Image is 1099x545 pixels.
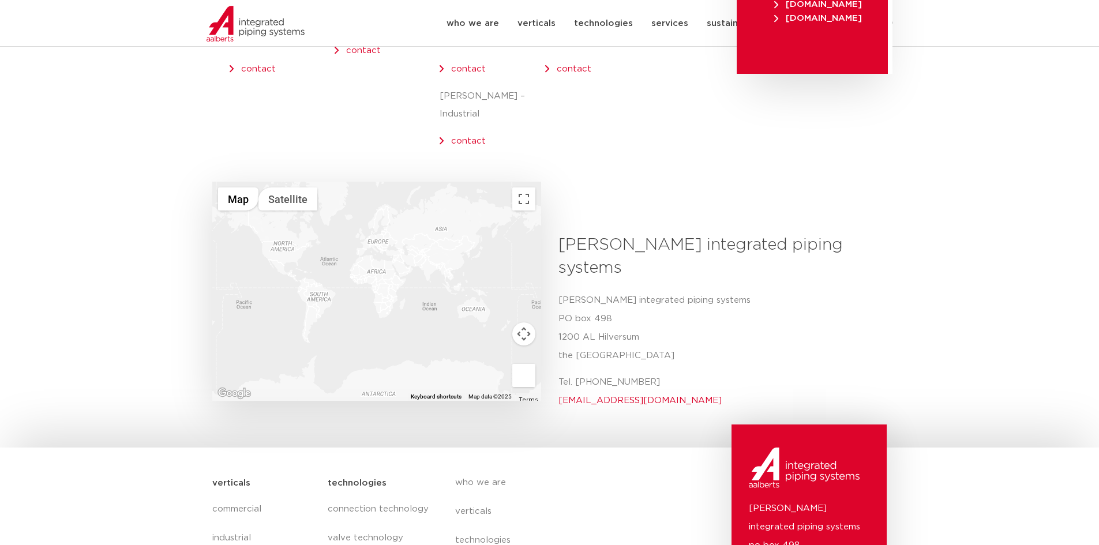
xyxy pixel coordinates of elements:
[451,137,486,145] a: contact
[558,234,879,280] h3: [PERSON_NAME] integrated piping systems
[558,373,879,410] p: Tel. [PHONE_NUMBER]
[212,474,250,493] h5: verticals
[512,187,535,211] button: Toggle fullscreen view
[468,393,512,400] span: Map data ©2025
[212,495,317,524] a: commercial
[241,65,276,73] a: contact
[557,65,591,73] a: contact
[328,474,387,493] h5: technologies
[451,65,486,73] a: contact
[455,497,666,526] a: verticals
[328,495,432,524] a: connection technology
[512,322,535,345] button: Map camera controls
[258,187,317,211] button: Show satellite imagery
[411,393,462,401] button: Keyboard shortcuts
[512,364,535,387] button: Drag Pegman onto the map to open Street View
[558,291,879,365] p: [PERSON_NAME] integrated piping systems PO box 498 1200 AL Hilversum the [GEOGRAPHIC_DATA]
[346,46,381,55] a: contact
[558,396,722,405] a: [EMAIL_ADDRESS][DOMAIN_NAME]
[771,14,865,22] a: [DOMAIN_NAME]
[215,386,253,401] a: Open this area in Google Maps (opens a new window)
[455,468,666,497] a: who we are
[218,187,258,211] button: Show street map
[774,14,862,22] span: [DOMAIN_NAME]
[440,87,545,124] p: [PERSON_NAME] – Industrial
[519,397,538,403] a: Terms (opens in new tab)
[215,386,253,401] img: Google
